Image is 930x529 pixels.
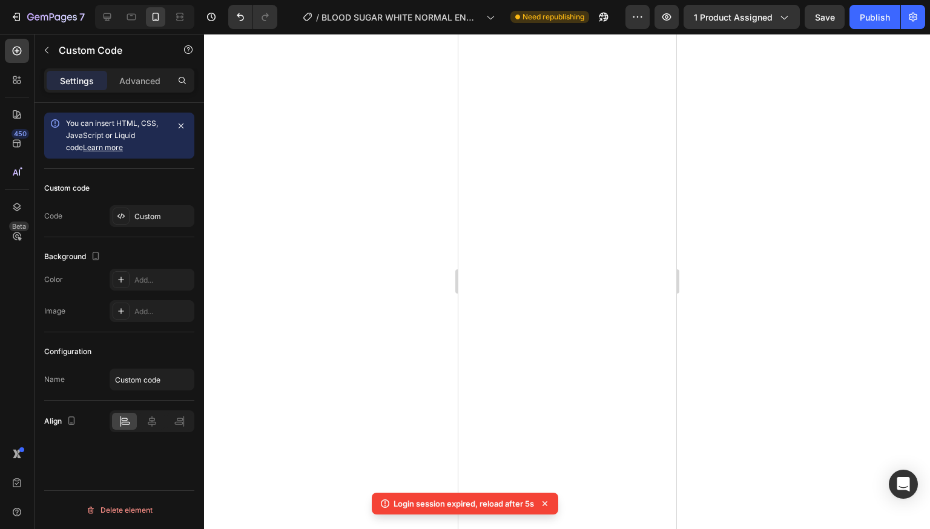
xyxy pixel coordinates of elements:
p: Login session expired, reload after 5s [394,498,534,510]
button: 1 product assigned [684,5,800,29]
div: 450 [12,129,29,139]
div: Code [44,211,62,222]
span: / [316,11,319,24]
button: Delete element [44,501,194,520]
p: Custom Code [59,43,162,57]
div: Custom [134,211,191,222]
div: Add... [134,275,191,286]
div: Background [44,249,103,265]
div: Align [44,413,79,430]
p: 7 [79,10,85,24]
iframe: Design area [458,34,676,529]
div: Publish [860,11,890,24]
div: Add... [134,306,191,317]
span: 1 product assigned [694,11,773,24]
span: You can insert HTML, CSS, JavaScript or Liquid code [66,119,158,152]
span: Need republishing [523,11,584,22]
span: Save [815,12,835,22]
div: Image [44,306,65,317]
p: Advanced [119,74,160,87]
div: Name [44,374,65,385]
button: Publish [849,5,900,29]
p: Settings [60,74,94,87]
div: Configuration [44,346,91,357]
button: 7 [5,5,90,29]
div: Open Intercom Messenger [889,470,918,499]
div: Delete element [86,503,153,517]
a: Learn more [83,143,123,152]
span: BLOOD SUGAR WHITE NORMAL ENMASCARADA [322,11,481,24]
button: Save [805,5,845,29]
div: Beta [9,222,29,231]
div: Undo/Redo [228,5,277,29]
div: Custom code [44,183,90,194]
div: Color [44,274,63,285]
